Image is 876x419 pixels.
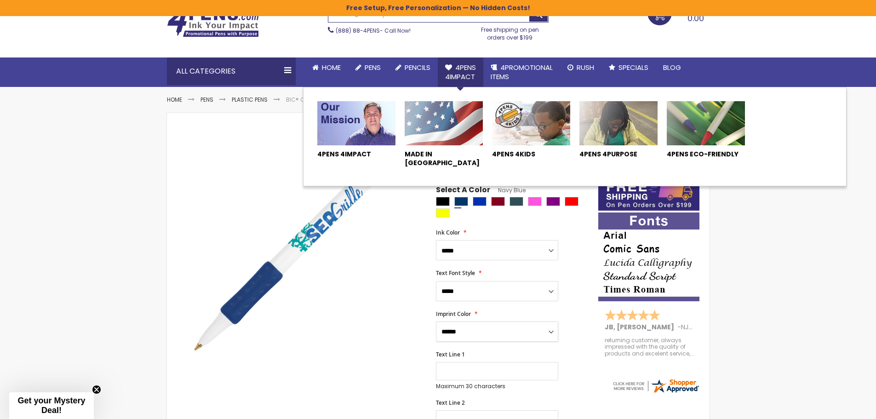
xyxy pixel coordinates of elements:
a: Pencils [388,57,438,78]
span: Text Line 1 [436,350,465,358]
img: font-personalization-examples [598,212,699,301]
div: Blue [473,197,487,206]
div: Purple [546,197,560,206]
span: Home [322,63,341,72]
img: navy-bic-clic-stic-grip-pen-cscg_1.jpg [185,121,424,360]
span: - , [677,322,757,332]
a: Made In [GEOGRAPHIC_DATA] [405,150,483,172]
span: NJ [681,322,693,332]
iframe: Google Customer Reviews [800,394,876,419]
span: Rush [577,63,594,72]
a: 4pens.com certificate URL [612,388,700,396]
span: Pens [365,63,381,72]
img: 4Pens Eco-Friendly [667,101,745,145]
img: Made In USA [405,101,483,145]
a: Home [167,96,182,103]
span: Select A Color [436,185,490,197]
img: Free shipping on orders over $199 [598,178,699,211]
a: 4Pens 4Purpose [579,150,658,163]
div: Free shipping on pen orders over $199 [471,23,549,41]
a: (888) 88-4PENS [336,27,380,34]
div: Red [565,197,578,206]
div: Pink [528,197,542,206]
span: Ink Color [436,229,460,236]
span: Pencils [405,63,430,72]
span: Navy Blue [490,186,526,194]
span: Text Font Style [436,269,475,277]
a: 4Pens Eco-Friendly [667,150,745,163]
span: Imprint Color [436,310,471,318]
a: Pens [348,57,388,78]
div: Navy Blue [454,197,468,206]
span: Blog [663,63,681,72]
div: Forest Green [510,197,523,206]
img: 4pens.com widget logo [612,378,700,394]
span: - Call Now! [336,27,411,34]
img: 4Pens Custom Pens and Promotional Products [167,8,259,37]
div: Burgundy [491,197,505,206]
a: Rush [560,57,601,78]
span: JB, [PERSON_NAME] [605,322,677,332]
a: Pens [200,96,213,103]
a: Plastic Pens [232,96,268,103]
button: Close teaser [92,385,101,394]
img: 4Pens 4Kids [492,101,570,145]
img: 4Pens 4Impact [317,101,395,145]
div: Yellow [436,208,450,218]
a: 4PROMOTIONALITEMS [483,57,560,87]
span: 0.00 [687,12,704,24]
a: 4Pens 4KIds [492,150,570,163]
a: Home [305,57,348,78]
a: Blog [656,57,688,78]
div: All Categories [167,57,296,85]
a: 4Pens 4Impact [317,150,395,163]
p: Maximum 30 characters [436,383,558,390]
span: Specials [618,63,648,72]
div: returning customer, always impressed with the quality of products and excelent service, will retu... [605,337,694,357]
a: Specials [601,57,656,78]
div: Black [436,197,450,206]
span: Text Line 2 [436,399,465,407]
span: 4PROMOTIONAL ITEMS [491,63,553,81]
li: BIC® Clic Stic® Grip Pen [286,96,355,103]
div: Get your Mystery Deal!Close teaser [9,392,94,419]
span: 4Pens 4impact [445,63,476,81]
img: 4Pens 4Purpose [579,101,658,145]
a: 4Pens4impact [438,57,483,87]
span: Get your Mystery Deal! [17,396,85,415]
